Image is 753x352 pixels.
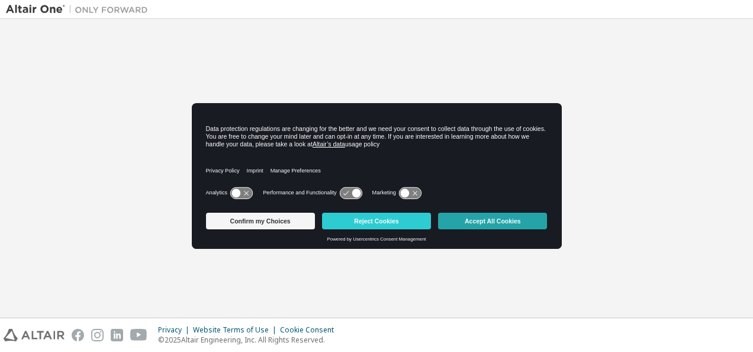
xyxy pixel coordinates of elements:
[130,329,147,341] img: youtube.svg
[280,325,341,335] div: Cookie Consent
[6,4,154,15] img: Altair One
[158,335,341,345] p: © 2025 Altair Engineering, Inc. All Rights Reserved.
[4,329,65,341] img: altair_logo.svg
[72,329,84,341] img: facebook.svg
[158,325,193,335] div: Privacy
[91,329,104,341] img: instagram.svg
[193,325,280,335] div: Website Terms of Use
[111,329,123,341] img: linkedin.svg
